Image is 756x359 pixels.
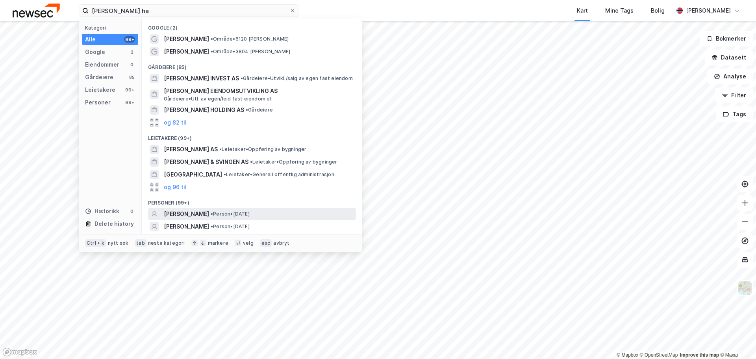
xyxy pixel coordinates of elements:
[211,48,213,54] span: •
[85,35,96,44] div: Alle
[124,99,135,106] div: 99+
[680,352,719,358] a: Improve this map
[164,145,218,154] span: [PERSON_NAME] AS
[85,206,119,216] div: Historikk
[142,19,362,33] div: Google (2)
[211,211,250,217] span: Person • [DATE]
[246,107,248,113] span: •
[250,159,337,165] span: Leietaker • Oppføring av bygninger
[2,348,37,357] a: Mapbox homepage
[94,219,134,229] div: Delete history
[129,61,135,68] div: 0
[124,36,135,43] div: 99+
[129,208,135,214] div: 0
[707,69,753,84] button: Analyse
[211,211,213,217] span: •
[89,5,289,17] input: Søk på adresse, matrikkel, gårdeiere, leietakere eller personer
[605,6,634,15] div: Mine Tags
[577,6,588,15] div: Kart
[85,60,119,69] div: Eiendommer
[85,73,113,82] div: Gårdeiere
[705,50,753,65] button: Datasett
[211,223,250,230] span: Person • [DATE]
[135,239,146,247] div: tab
[164,86,353,96] span: [PERSON_NAME] EIENDOMSUTVIKLING AS
[85,85,115,95] div: Leietakere
[13,4,60,17] img: newsec-logo.f6e21ccffca1b3a03d2d.png
[164,47,209,56] span: [PERSON_NAME]
[243,240,254,246] div: velg
[164,182,187,192] button: og 96 til
[211,48,290,55] span: Område • 3804 [PERSON_NAME]
[208,240,228,246] div: markere
[211,36,289,42] span: Område • 6120 [PERSON_NAME]
[129,74,135,80] div: 85
[241,75,243,81] span: •
[246,107,273,113] span: Gårdeiere
[164,105,244,115] span: [PERSON_NAME] HOLDING AS
[224,171,334,178] span: Leietaker • Generell offentlig administrasjon
[85,47,105,57] div: Google
[250,159,252,165] span: •
[211,36,213,42] span: •
[85,25,138,31] div: Kategori
[85,98,111,107] div: Personer
[164,222,209,231] span: [PERSON_NAME]
[219,146,222,152] span: •
[717,321,756,359] iframe: Chat Widget
[640,352,678,358] a: OpenStreetMap
[164,170,222,179] span: [GEOGRAPHIC_DATA]
[85,239,106,247] div: Ctrl + k
[716,106,753,122] button: Tags
[211,223,213,229] span: •
[108,240,129,246] div: nytt søk
[686,6,731,15] div: [PERSON_NAME]
[164,74,239,83] span: [PERSON_NAME] INVEST AS
[164,157,248,167] span: [PERSON_NAME] & SVINGEN AS
[148,240,185,246] div: neste kategori
[164,209,209,219] span: [PERSON_NAME]
[142,193,362,208] div: Personer (99+)
[142,58,362,72] div: Gårdeiere (85)
[224,171,226,177] span: •
[219,146,307,153] span: Leietaker • Oppføring av bygninger
[241,75,353,82] span: Gårdeiere • Utvikl./salg av egen fast eiendom
[164,96,272,102] span: Gårdeiere • Utl. av egen/leid fast eiendom el.
[617,352,638,358] a: Mapbox
[715,87,753,103] button: Filter
[260,239,272,247] div: esc
[142,129,362,143] div: Leietakere (99+)
[164,34,209,44] span: [PERSON_NAME]
[129,49,135,55] div: 2
[737,281,752,296] img: Z
[164,118,187,127] button: og 82 til
[273,240,289,246] div: avbryt
[700,31,753,47] button: Bokmerker
[124,87,135,93] div: 99+
[651,6,665,15] div: Bolig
